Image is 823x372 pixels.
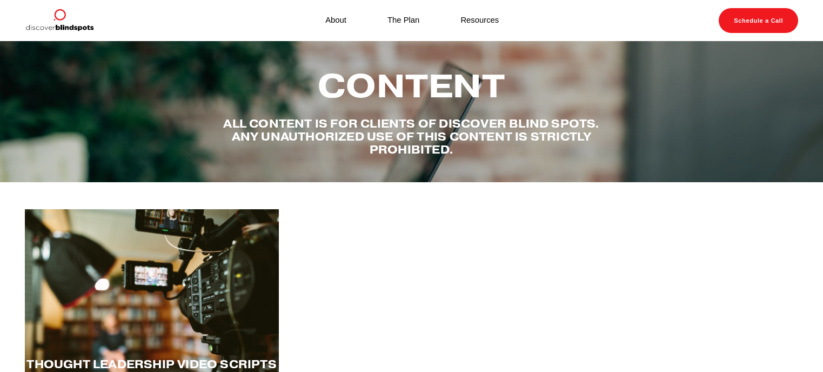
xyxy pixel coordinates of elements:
a: About [325,14,346,28]
span: One word blogs [351,357,472,371]
span: Thought LEadership Video Scripts [26,357,277,371]
a: The Plan [387,14,419,28]
a: Resources [460,14,499,28]
a: Schedule a Call [719,8,798,33]
span: Voice Overs [627,357,715,371]
h2: Content [219,68,603,103]
img: Discover Blind Spots [25,8,94,33]
h4: All content is for Clients of Discover Blind spots. Any unauthorized use of this content is stric... [219,117,603,156]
